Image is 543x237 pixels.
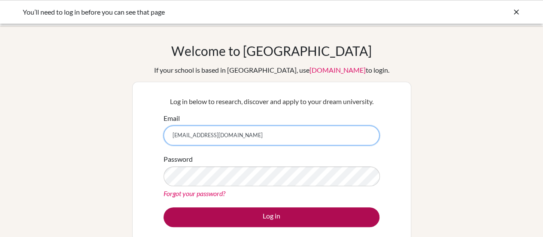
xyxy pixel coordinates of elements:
a: Forgot your password? [164,189,225,197]
p: Log in below to research, discover and apply to your dream university. [164,96,379,107]
label: Email [164,113,180,123]
label: Password [164,154,193,164]
div: You’ll need to log in before you can see that page [23,7,392,17]
div: If your school is based in [GEOGRAPHIC_DATA], use to login. [154,65,389,75]
button: Log in [164,207,379,227]
a: [DOMAIN_NAME] [309,66,366,74]
h1: Welcome to [GEOGRAPHIC_DATA] [171,43,372,58]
